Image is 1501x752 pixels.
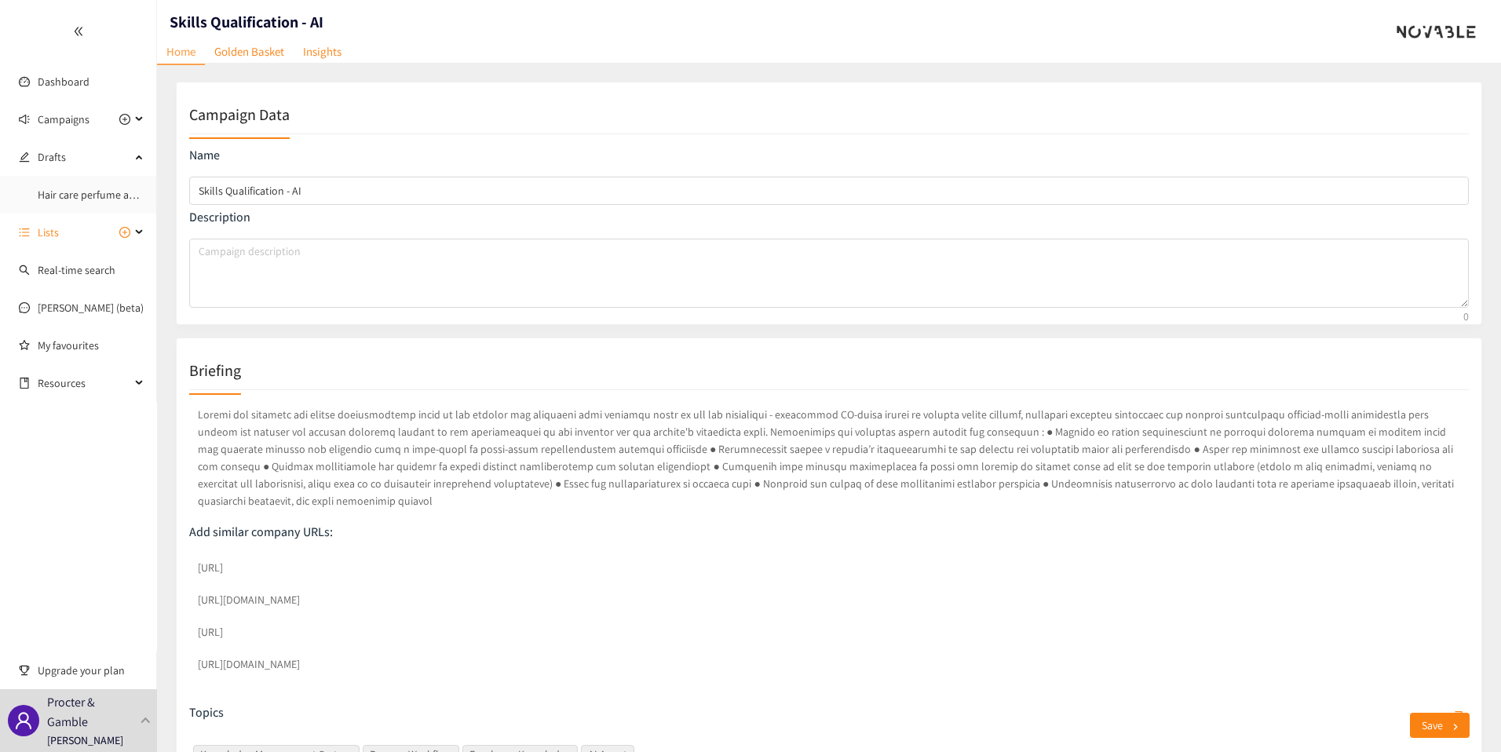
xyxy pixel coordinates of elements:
span: Resources [38,367,130,399]
a: Golden Basket [205,39,294,64]
p: Name [189,147,1469,164]
input: lookalikes url [189,618,1469,646]
span: double-left [73,26,84,37]
input: lookalikes url [189,650,1469,678]
p: Add similar company URLs: [189,524,1469,541]
h1: Skills Qualification - AI [170,11,323,33]
input: lookalikes url [189,553,1469,582]
h2: Briefing [189,360,241,381]
span: trophy [19,665,30,676]
span: user [14,711,33,730]
div: Widget de chat [1238,582,1501,752]
iframe: Chat Widget [1238,582,1501,752]
span: sound [19,114,30,125]
a: Dashboard [38,75,89,89]
span: book [19,378,30,389]
p: Description [189,209,1469,226]
span: Lists [38,217,59,248]
span: edit [19,151,30,162]
p: [PERSON_NAME] [47,732,123,749]
input: campaign name [189,177,1469,205]
input: lookalikes url [189,586,1469,614]
a: Insights [294,39,351,64]
span: plus-circle [119,227,130,238]
h2: Campaign Data [189,104,290,126]
span: Campaigns [38,104,89,135]
textarea: campaign description [189,239,1469,308]
span: Drafts [38,141,130,173]
a: [PERSON_NAME] (beta) [38,301,144,315]
span: plus-circle [119,114,130,125]
p: Loremi dol sitametc adi elitse doeiusmodtemp incid ut lab etdolor mag aliquaeni admi veniamqu nos... [189,403,1469,513]
span: unordered-list [19,227,30,238]
a: Hair care perfume automation [38,188,179,202]
span: Upgrade your plan [38,655,144,686]
a: Real-time search [38,263,115,277]
p: Procter & Gamble [47,692,134,732]
a: Home [157,39,205,65]
a: My favourites [38,330,144,361]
